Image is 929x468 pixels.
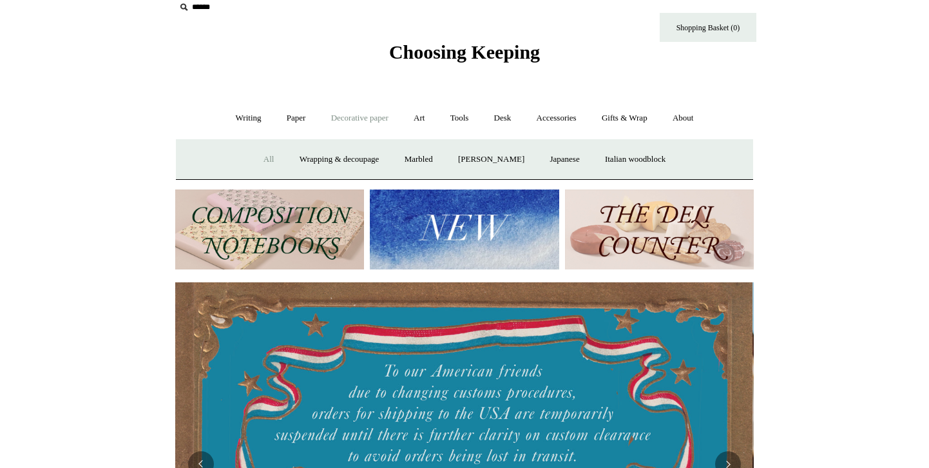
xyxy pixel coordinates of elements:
[538,142,591,177] a: Japanese
[288,142,391,177] a: Wrapping & decoupage
[252,142,286,177] a: All
[275,101,318,135] a: Paper
[439,101,481,135] a: Tools
[565,190,754,270] img: The Deli Counter
[402,101,436,135] a: Art
[224,101,273,135] a: Writing
[389,52,540,61] a: Choosing Keeping
[590,101,659,135] a: Gifts & Wrap
[661,101,705,135] a: About
[483,101,523,135] a: Desk
[370,190,559,270] img: New.jpg__PID:f73bdf93-380a-4a35-bcfe-7823039498e1
[593,142,677,177] a: Italian woodblock
[393,142,445,177] a: Marbled
[660,13,756,42] a: Shopping Basket (0)
[175,190,364,270] img: 202302 Composition ledgers.jpg__PID:69722ee6-fa44-49dd-a067-31375e5d54ec
[525,101,588,135] a: Accessories
[389,41,540,63] span: Choosing Keeping
[320,101,400,135] a: Decorative paper
[446,142,536,177] a: [PERSON_NAME]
